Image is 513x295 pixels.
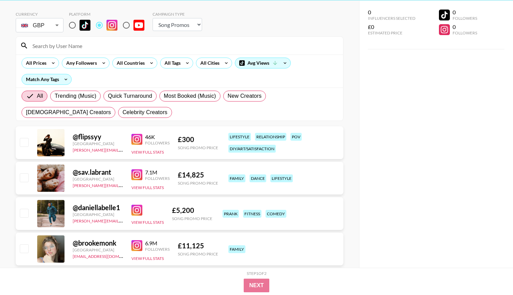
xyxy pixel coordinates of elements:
[131,134,142,145] img: Instagram
[270,174,293,182] div: lifestyle
[73,247,123,252] div: [GEOGRAPHIC_DATA]
[453,24,477,30] div: 0
[37,92,43,100] span: All
[145,140,170,145] div: Followers
[255,133,286,141] div: relationship
[228,245,245,253] div: family
[243,210,261,218] div: fitness
[178,181,218,186] div: Song Promo Price
[73,212,123,217] div: [GEOGRAPHIC_DATA]
[80,20,90,31] img: TikTok
[160,58,182,68] div: All Tags
[178,135,218,144] div: £ 300
[178,171,218,179] div: £ 14,825
[172,216,212,221] div: Song Promo Price
[172,206,212,215] div: £ 5,200
[235,58,290,68] div: Avg Views
[113,58,146,68] div: All Countries
[17,19,62,31] div: GBP
[73,203,123,212] div: @ daniellabelle1
[228,92,262,100] span: New Creators
[26,108,111,117] span: [DEMOGRAPHIC_DATA] Creators
[22,58,48,68] div: All Prices
[368,24,415,30] div: £0
[164,92,216,100] span: Most Booked (Music)
[28,40,339,51] input: Search by User Name
[131,220,164,225] button: View Full Stats
[250,174,266,182] div: dance
[106,20,117,31] img: Instagram
[145,247,170,252] div: Followers
[131,150,164,155] button: View Full Stats
[69,12,150,17] div: Platform
[131,185,164,190] button: View Full Stats
[145,134,170,140] div: 46K
[145,169,170,176] div: 7.1M
[55,92,96,100] span: Trending (Music)
[73,252,141,259] a: [EMAIL_ADDRESS][DOMAIN_NAME]
[228,145,276,153] div: diy/art/satisfaction
[73,133,123,141] div: @ flipssyy
[73,217,174,223] a: [PERSON_NAME][EMAIL_ADDRESS][DOMAIN_NAME]
[178,242,218,250] div: £ 11,125
[228,133,251,141] div: lifestyle
[73,141,123,146] div: [GEOGRAPHIC_DATA]
[145,240,170,247] div: 6.9M
[178,251,218,257] div: Song Promo Price
[178,145,218,150] div: Song Promo Price
[290,133,302,141] div: pov
[73,168,123,176] div: @ sav.labrant
[368,30,415,35] div: Estimated Price
[131,169,142,180] img: Instagram
[247,271,267,276] div: Step 1 of 2
[22,74,71,84] div: Match Any Tags
[453,16,477,21] div: Followers
[62,58,98,68] div: Any Followers
[73,239,123,247] div: @ brookemonk
[131,256,164,261] button: View Full Stats
[73,176,123,182] div: [GEOGRAPHIC_DATA]
[153,12,202,17] div: Campaign Type
[145,176,170,181] div: Followers
[73,146,174,153] a: [PERSON_NAME][EMAIL_ADDRESS][DOMAIN_NAME]
[266,210,286,218] div: comedy
[368,16,415,21] div: Influencers Selected
[244,279,269,292] button: Next
[16,12,63,17] div: Currency
[196,58,221,68] div: All Cities
[123,108,168,117] span: Celebrity Creators
[133,20,144,31] img: YouTube
[479,261,505,287] iframe: Drift Widget Chat Controller
[108,92,152,100] span: Quick Turnaround
[453,30,477,35] div: Followers
[131,240,142,251] img: Instagram
[368,9,415,16] div: 0
[228,174,245,182] div: family
[223,210,239,218] div: prank
[131,205,142,216] img: Instagram
[73,182,174,188] a: [PERSON_NAME][EMAIL_ADDRESS][DOMAIN_NAME]
[453,9,477,16] div: 0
